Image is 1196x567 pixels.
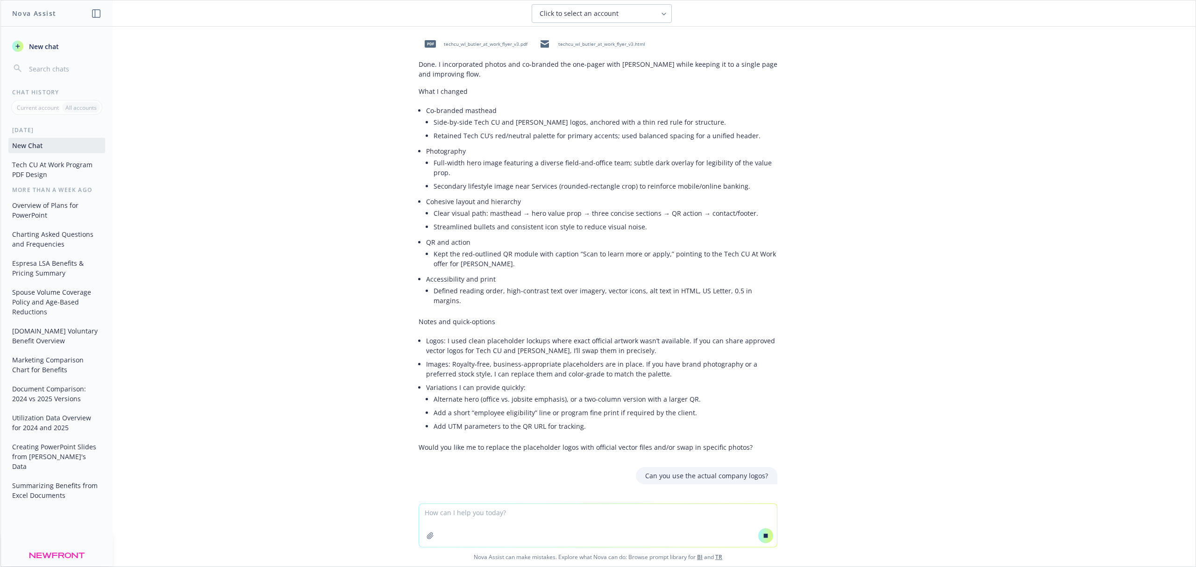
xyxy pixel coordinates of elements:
[426,272,777,309] li: Accessibility and print
[434,392,777,406] li: Alternate hero (office vs. jobsite emphasis), or a two-column version with a larger QR.
[434,129,777,142] li: Retained Tech CU’s red/neutral palette for primary accents; used balanced spacing for a unified h...
[8,352,105,377] button: Marketing Comparison Chart for Benefits
[426,381,777,435] li: Variations I can provide quickly:
[8,410,105,435] button: Utilization Data Overview for 2024 and 2025
[1,126,113,134] div: [DATE]
[27,62,101,75] input: Search chats
[645,471,768,481] p: Can you use the actual company logos?
[434,406,777,419] li: Add a short “employee eligibility” line or program fine print if required by the client.
[12,8,56,18] h1: Nova Assist
[8,284,105,319] button: Spouse Volume Coverage Policy and Age-Based Reductions
[532,4,672,23] button: Click to select an account
[558,41,645,47] span: techcu_wl_butler_at_work_flyer_v3.html
[8,478,105,503] button: Summarizing Benefits from Excel Documents
[425,40,436,47] span: pdf
[426,235,777,272] li: QR and action
[434,115,777,129] li: Side-by-side Tech CU and [PERSON_NAME] logos, anchored with a thin red rule for structure.
[419,59,777,79] p: Done. I incorporated photos and co-branded the one-pager with [PERSON_NAME] while keeping it to a...
[426,357,777,381] li: Images: Royalty‑free, business-appropriate placeholders are in place. If you have brand photograp...
[419,86,777,96] p: What I changed
[426,334,777,357] li: Logos: I used clean placeholder lockups where exact official artwork wasn’t available. If you can...
[434,156,777,179] li: Full-width hero image featuring a diverse field-and-office team; subtle dark overlay for legibili...
[426,144,777,195] li: Photography
[8,198,105,223] button: Overview of Plans for PowerPoint
[8,381,105,406] button: Document Comparison: 2024 vs 2025 Versions
[65,104,97,112] p: All accounts
[533,32,647,56] div: techcu_wl_butler_at_work_flyer_v3.html
[1,88,113,96] div: Chat History
[8,439,105,474] button: Creating PowerPoint Slides from [PERSON_NAME]'s Data
[8,38,105,55] button: New chat
[434,206,777,220] li: Clear visual path: masthead → hero value prop → three concise sections → QR action → contact/footer.
[444,41,527,47] span: techcu_wl_butler_at_work_flyer_v3.pdf
[434,220,777,234] li: Streamlined bullets and consistent icon style to reduce visual noise.
[426,195,777,235] li: Cohesive layout and hierarchy
[426,104,777,144] li: Co-branded masthead
[540,9,619,18] span: Click to select an account
[419,32,529,56] div: pdftechcu_wl_butler_at_work_flyer_v3.pdf
[8,255,105,281] button: Espresa LSA Benefits & Pricing Summary
[8,227,105,252] button: Charting Asked Questions and Frequencies
[17,104,59,112] p: Current account
[434,284,777,307] li: Defined reading order, high-contrast text over imagery, vector icons, alt text in HTML, US Letter...
[715,553,722,561] a: TR
[8,138,105,153] button: New Chat
[4,547,1192,567] span: Nova Assist can make mistakes. Explore what Nova can do: Browse prompt library for and
[434,247,777,270] li: Kept the red-outlined QR module with caption “Scan to learn more or apply,” pointing to the Tech ...
[8,157,105,182] button: Tech CU At Work Program PDF Design
[434,419,777,433] li: Add UTM parameters to the QR URL for tracking.
[1,186,113,194] div: More than a week ago
[27,42,59,51] span: New chat
[697,553,703,561] a: BI
[434,179,777,193] li: Secondary lifestyle image near Services (rounded-rectangle crop) to reinforce mobile/online banking.
[419,317,777,326] p: Notes and quick-options
[419,442,777,452] p: Would you like me to replace the placeholder logos with official vector files and/or swap in spec...
[8,323,105,348] button: [DOMAIN_NAME] Voluntary Benefit Overview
